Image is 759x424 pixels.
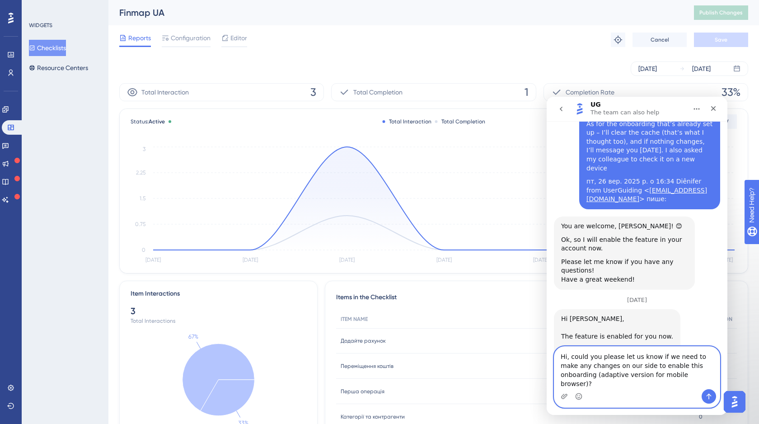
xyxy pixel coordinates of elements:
tspan: [DATE] [339,257,355,263]
tspan: 3 [143,146,145,152]
span: Категорії та контрагенти [341,413,405,420]
button: Save [694,33,748,47]
text: 67% [188,333,198,340]
span: Total Completion [353,87,403,98]
span: 33% [722,85,740,99]
span: Додайте рахунок [341,337,386,344]
span: Reports [128,33,151,43]
tspan: [DATE] [436,257,452,263]
div: Ok, so I will enable the feature in your account now. [14,139,141,156]
div: Hi [PERSON_NAME], [14,218,126,227]
iframe: UserGuiding AI Assistant Launcher [721,388,748,415]
span: Перша операція [341,388,384,395]
span: Items in the Checklist [336,292,397,303]
span: 0 [699,413,703,420]
div: Have a great weekend! [14,179,141,188]
div: Item Interactions [131,288,180,299]
div: Total Completion [435,118,485,125]
tspan: [DATE] [243,257,258,263]
span: Total Interaction [141,87,189,98]
button: Emoji picker [28,296,36,303]
tspan: [DATE] [533,257,548,263]
div: You are welcome, [PERSON_NAME]! 😊Ok, so I will enable the feature in your account now.Please let ... [7,120,148,193]
span: Active [149,118,165,125]
tspan: 1.5 [140,195,145,202]
div: Please let me know if you have any questions! [14,161,141,179]
button: Send a message… [155,292,169,307]
span: 1 [525,85,529,99]
div: [DATE] [638,63,657,74]
span: Cancel [651,36,669,43]
button: Upload attachment [14,296,21,303]
span: Editor [230,33,247,43]
div: Hi [PERSON_NAME],The feature is enabled for you now.Do you have any questions? [7,212,134,263]
div: The feature is enabled for you now. [14,226,126,244]
tspan: 2.25 [136,170,145,176]
span: Completion Rate [566,87,614,98]
button: Cancel [632,33,687,47]
span: 3 [310,85,316,99]
iframe: To enrich screen reader interactions, please activate Accessibility in Grammarly extension settings [547,97,727,415]
span: Save [715,36,727,43]
span: Переміщення коштів [341,363,394,370]
div: [DATE] [692,63,711,74]
button: Resource Centers [29,60,88,76]
span: Need Help? [21,2,56,13]
span: Publish Changes [699,9,743,16]
tspan: 0 [142,247,145,253]
div: 3 [131,305,306,317]
button: Checklists [29,40,66,56]
div: Diênifer says… [7,212,173,270]
div: Finmap UA [119,6,671,19]
tspan: [DATE] [145,257,161,263]
span: Configuration [171,33,211,43]
button: Publish Changes [694,5,748,20]
div: Diênifer says… [7,120,173,200]
span: ITEM NAME [341,316,368,323]
a: [EMAIL_ADDRESS][DOMAIN_NAME] [40,90,160,106]
div: You are welcome, [PERSON_NAME]! 😊 [14,125,141,134]
div: [DATE] [7,200,173,212]
div: WIDGETS [29,22,52,29]
tspan: 0.75 [135,221,145,227]
div: Do you have any questions? [14,249,126,258]
tspan: [DATE] [717,257,733,263]
span: Status: [131,118,165,125]
div: пт, 26 вер. 2025 р. о 16:34 Diênifer from UserGuiding < > пише: [40,80,166,107]
div: Total Interaction [383,118,431,125]
textarea: Message… [8,250,173,292]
